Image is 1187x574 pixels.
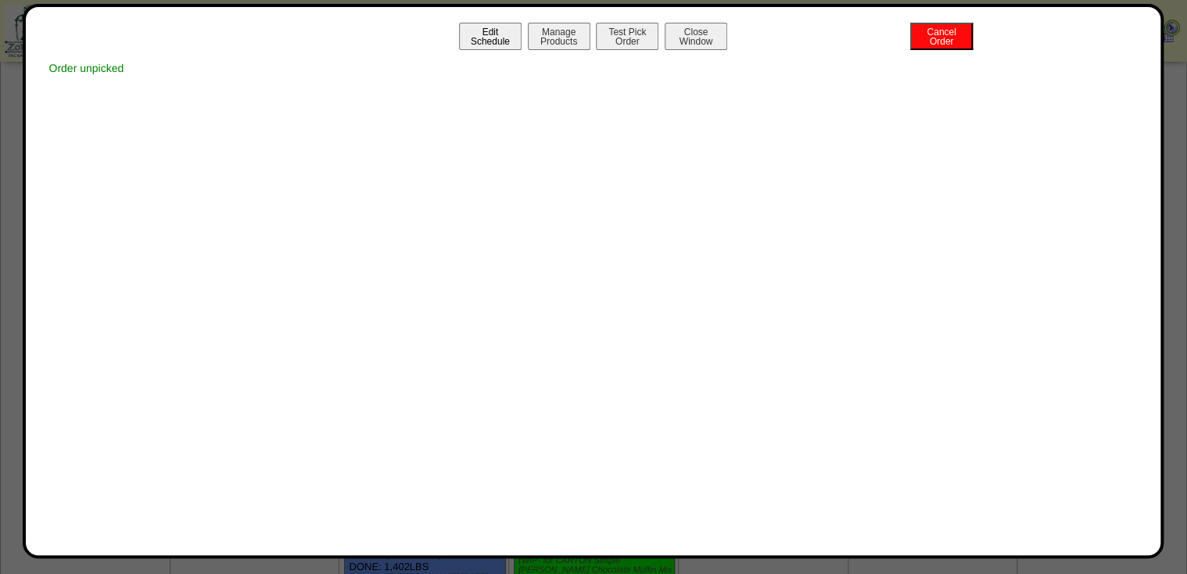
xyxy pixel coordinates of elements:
button: Test PickOrder [596,23,658,50]
a: CloseWindow [663,35,729,47]
button: EditSchedule [459,23,522,50]
button: ManageProducts [528,23,590,50]
button: CloseWindow [665,23,727,50]
button: CancelOrder [910,23,973,50]
div: Order unpicked [41,54,1146,82]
